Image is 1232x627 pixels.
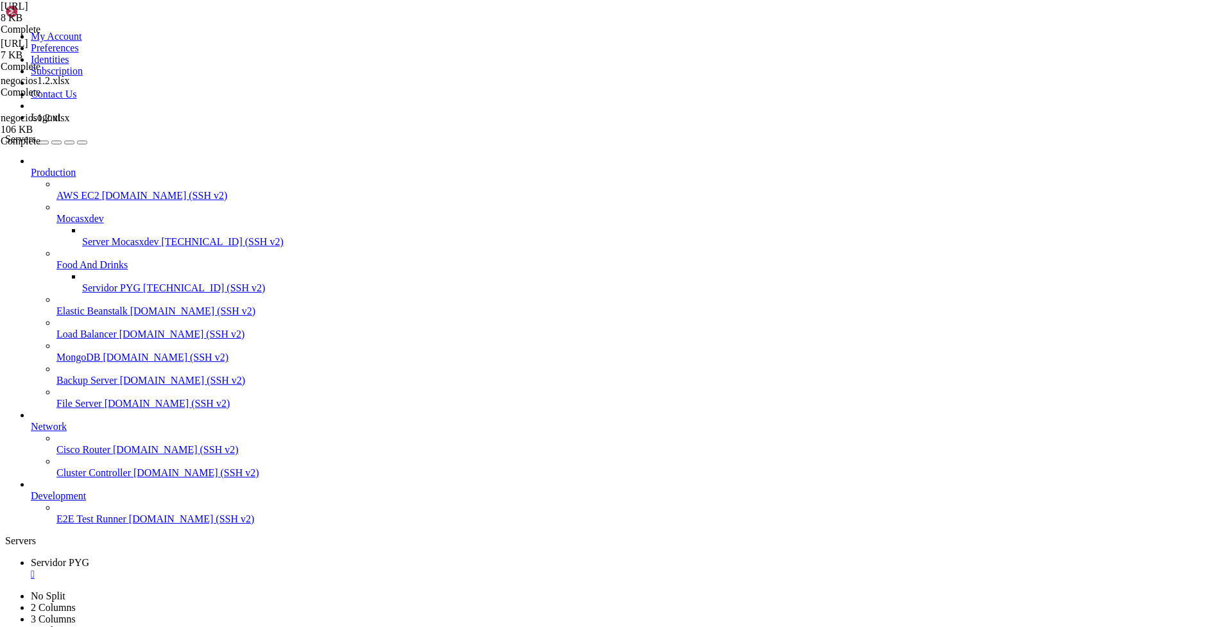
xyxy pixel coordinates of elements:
span: negocios1.2.xlsx [1,75,70,86]
div: Complete [1,135,129,147]
span: ventas1.3.py [1,1,129,24]
div: 106 KB [1,124,129,135]
span: negocios1.2.xlsx [1,112,129,135]
div: Complete [1,87,129,98]
div: 7 KB [1,49,129,61]
span: negocios1.2.xlsx [1,112,70,123]
div: Complete [1,24,129,35]
span: [URL] [1,1,28,12]
span: venta.f.py [1,38,129,61]
div: 8 KB [1,12,129,24]
div: Complete [1,61,129,73]
span: [URL] [1,38,28,49]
